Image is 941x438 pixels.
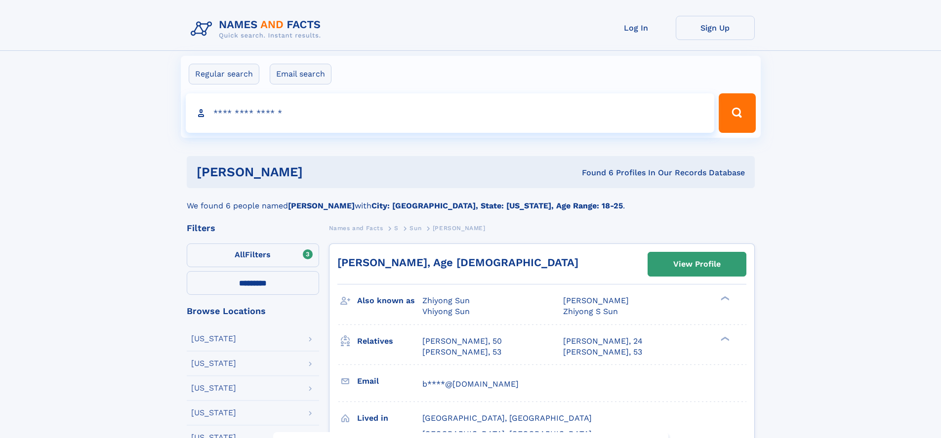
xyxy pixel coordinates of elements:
[186,93,715,133] input: search input
[235,250,245,259] span: All
[191,335,236,343] div: [US_STATE]
[563,336,643,347] a: [PERSON_NAME], 24
[422,296,470,305] span: Zhiyong Sun
[357,292,422,309] h3: Also known as
[422,347,501,358] a: [PERSON_NAME], 53
[422,307,470,316] span: Vhiyong Sun
[187,307,319,316] div: Browse Locations
[371,201,623,210] b: City: [GEOGRAPHIC_DATA], State: [US_STATE], Age Range: 18-25
[329,222,383,234] a: Names and Facts
[676,16,755,40] a: Sign Up
[394,225,399,232] span: S
[357,333,422,350] h3: Relatives
[197,166,443,178] h1: [PERSON_NAME]
[357,373,422,390] h3: Email
[191,409,236,417] div: [US_STATE]
[394,222,399,234] a: S
[337,256,578,269] a: [PERSON_NAME], Age [DEMOGRAPHIC_DATA]
[187,243,319,267] label: Filters
[718,335,730,342] div: ❯
[422,336,502,347] a: [PERSON_NAME], 50
[648,252,746,276] a: View Profile
[191,384,236,392] div: [US_STATE]
[288,201,355,210] b: [PERSON_NAME]
[442,167,745,178] div: Found 6 Profiles In Our Records Database
[187,188,755,212] div: We found 6 people named with .
[719,93,755,133] button: Search Button
[191,359,236,367] div: [US_STATE]
[433,225,486,232] span: [PERSON_NAME]
[187,16,329,42] img: Logo Names and Facts
[563,347,642,358] a: [PERSON_NAME], 53
[409,225,421,232] span: Sun
[563,307,618,316] span: Zhiyong S Sun
[718,295,730,302] div: ❯
[597,16,676,40] a: Log In
[187,224,319,233] div: Filters
[357,410,422,427] h3: Lived in
[189,64,259,84] label: Regular search
[673,253,721,276] div: View Profile
[409,222,421,234] a: Sun
[270,64,331,84] label: Email search
[422,413,592,423] span: [GEOGRAPHIC_DATA], [GEOGRAPHIC_DATA]
[563,296,629,305] span: [PERSON_NAME]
